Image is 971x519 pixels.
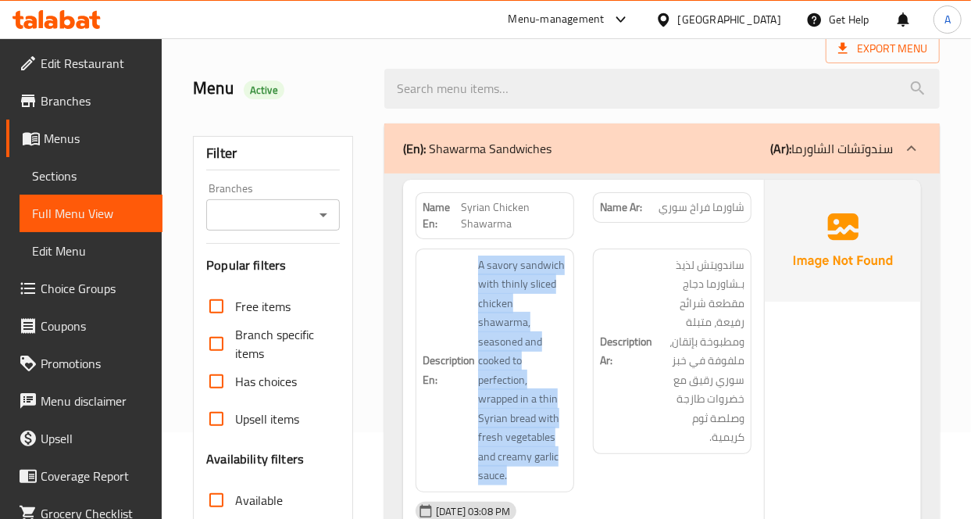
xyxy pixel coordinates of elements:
span: Coupons [41,317,150,335]
span: Choice Groups [41,279,150,298]
span: Syrian Chicken Shawarma [462,199,567,232]
span: Export Menu [838,39,927,59]
span: Has choices [235,372,297,391]
span: Promotions [41,354,150,373]
a: Promotions [6,345,162,382]
span: Coverage Report [41,467,150,485]
a: Branches [6,82,162,120]
input: search [384,69,940,109]
button: Open [312,204,334,226]
span: Active [244,83,284,98]
a: Choice Groups [6,270,162,307]
strong: Name En: [423,199,461,232]
div: Menu-management [509,10,605,29]
a: Full Menu View [20,195,162,232]
p: سندوتشات الشاورما [770,139,893,158]
span: Menus [44,129,150,148]
span: Sections [32,166,150,185]
span: Menu disclaimer [41,392,150,410]
span: Branch specific items [235,325,327,363]
a: Menus [6,120,162,157]
a: Sections [20,157,162,195]
div: Filter [206,137,340,170]
div: (En): Shawarma Sandwiches(Ar):سندوتشات الشاورما [384,123,940,174]
a: Edit Restaurant [6,45,162,82]
a: Upsell [6,420,162,457]
img: Ae5nvW7+0k+MAAAAAElFTkSuQmCC [765,180,921,302]
strong: Name Ar: [600,199,642,216]
span: Available [235,491,283,510]
a: Edit Menu [20,232,162,270]
p: Shawarma Sandwiches [403,139,552,158]
span: Upsell items [235,410,299,428]
span: Export Menu [826,34,940,63]
b: (Ar): [770,137,791,160]
strong: Description En: [423,351,475,389]
h3: Availability filters [206,450,304,468]
b: (En): [403,137,426,160]
span: [DATE] 03:08 PM [430,504,516,519]
a: Menu disclaimer [6,382,162,420]
span: Branches [41,91,150,110]
span: Upsell [41,429,150,448]
h3: Popular filters [206,256,340,274]
a: Coverage Report [6,457,162,495]
span: A [944,11,951,28]
div: [GEOGRAPHIC_DATA] [678,11,781,28]
span: Full Menu View [32,204,150,223]
span: شاورما فراخ سوري [659,199,744,216]
span: Free items [235,297,291,316]
span: Edit Menu [32,242,150,260]
h2: Menu [193,77,366,100]
a: Coupons [6,307,162,345]
strong: Description Ar: [600,332,652,370]
span: Edit Restaurant [41,54,150,73]
span: A savory sandwich with thinly sliced chicken shawarma, seasoned and cooked to perfection, wrapped... [478,256,567,485]
span: ساندويتش لذيذ بـشاورما دجاج مقطعة شرائح رفيعة، متبلة ومطبوخة بإتقان، ملفوفة في خبز سوري رقيق مع خ... [655,256,744,447]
